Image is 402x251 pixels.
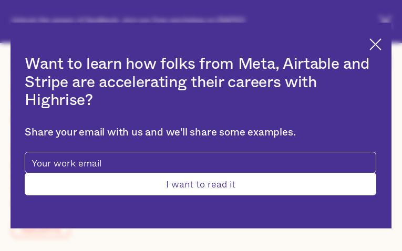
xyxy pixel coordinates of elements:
[25,55,376,110] h2: Want to learn how folks from Meta, Airtable and Stripe are accelerating their careers with Highrise?
[25,152,376,173] input: Your work email
[369,38,382,50] img: Cross icon
[25,152,376,195] form: pop-up-modal-form
[25,173,376,195] input: I want to read it
[25,127,376,139] div: Share your email with us and we'll share some examples.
